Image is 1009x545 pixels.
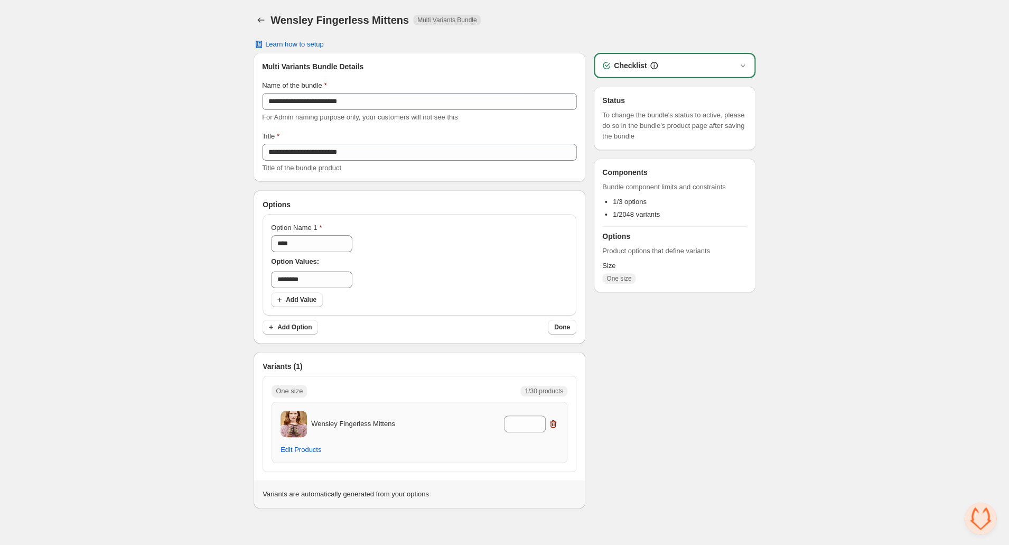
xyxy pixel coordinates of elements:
[271,292,323,307] button: Add Value
[554,323,570,331] span: Done
[281,408,307,441] img: Wensley Fingerless Mittens
[276,386,303,396] p: One size
[614,60,647,71] h3: Checklist
[602,95,747,106] h3: Status
[286,295,316,304] span: Add Value
[606,274,631,283] span: One size
[271,256,568,267] p: Option Values:
[262,164,341,172] span: Title of the bundle product
[274,442,328,457] button: Edit Products
[281,446,321,454] span: Edit Products
[254,13,268,27] button: Back
[263,320,318,335] button: Add Option
[263,199,291,210] span: Options
[602,182,747,192] span: Bundle component limits and constraints
[613,198,647,206] span: 1/3 options
[262,131,279,142] label: Title
[247,37,330,52] button: Learn how to setup
[602,261,747,271] span: Size
[263,361,302,372] span: Variants (1)
[602,110,747,142] span: To change the bundle's status to active, please do so in the bundle's product page after saving t...
[262,113,457,121] span: For Admin naming purpose only, your customers will not see this
[311,419,450,429] p: Wensley Fingerless Mittens
[613,210,660,218] span: 1/2048 variants
[417,16,477,24] span: Multi Variants Bundle
[602,167,648,178] h3: Components
[548,320,576,335] button: Done
[965,503,996,534] div: Öppna chatt
[262,61,577,72] h3: Multi Variants Bundle Details
[602,231,747,242] h3: Options
[602,246,747,256] span: Product options that define variants
[271,223,322,233] label: Option Name 1
[525,387,563,395] span: 1/30 products
[263,490,429,498] span: Variants are automatically generated from your options
[270,14,409,26] h1: Wensley Fingerless Mittens
[277,323,312,331] span: Add Option
[265,40,324,49] span: Learn how to setup
[262,80,327,91] label: Name of the bundle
